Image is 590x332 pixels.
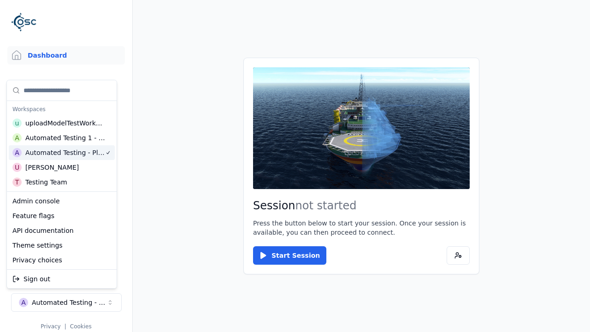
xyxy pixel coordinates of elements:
div: A [12,148,22,157]
div: Sign out [9,272,115,286]
div: uploadModelTestWorkspace [25,119,105,128]
div: [PERSON_NAME] [25,163,79,172]
div: Admin console [9,194,115,208]
div: U [12,163,22,172]
div: Suggestions [7,270,117,288]
div: Suggestions [7,192,117,269]
div: T [12,178,22,187]
div: Suggestions [7,80,117,191]
div: Feature flags [9,208,115,223]
div: Workspaces [9,103,115,116]
div: API documentation [9,223,115,238]
div: u [12,119,22,128]
div: Automated Testing 1 - Playwright [25,133,106,142]
div: Testing Team [25,178,67,187]
div: Automated Testing - Playwright [25,148,105,157]
div: Theme settings [9,238,115,253]
div: Privacy choices [9,253,115,267]
div: A [12,133,22,142]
